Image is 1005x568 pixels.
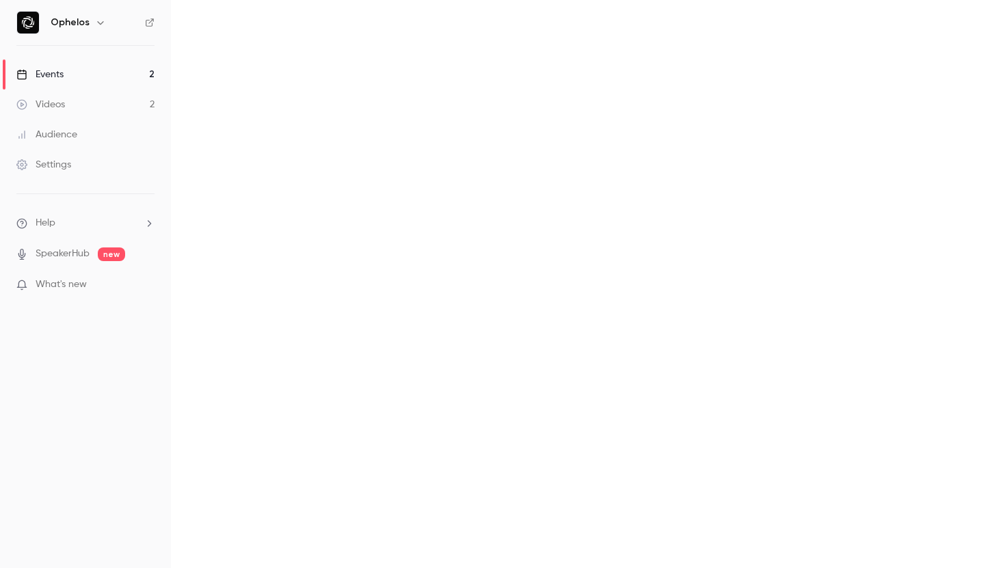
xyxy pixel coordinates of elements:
span: Help [36,216,55,230]
div: Events [16,68,64,81]
img: Ophelos [17,12,39,33]
div: Settings [16,158,71,172]
div: Audience [16,128,77,141]
div: Videos [16,98,65,111]
span: What's new [36,278,87,292]
a: SpeakerHub [36,247,90,261]
h6: Ophelos [51,16,90,29]
span: new [98,247,125,261]
li: help-dropdown-opener [16,216,155,230]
